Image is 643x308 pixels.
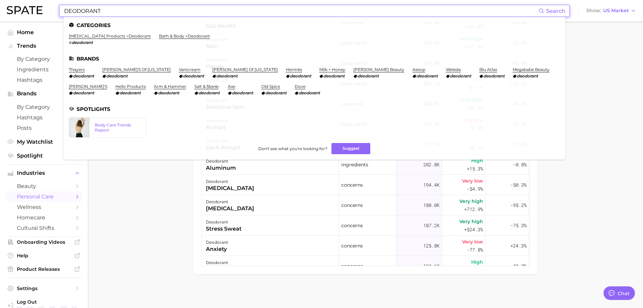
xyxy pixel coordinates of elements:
[17,225,71,231] span: cultural shifts
[206,184,254,192] div: [MEDICAL_DATA]
[5,41,82,51] button: Trends
[17,253,71,259] span: Help
[5,251,82,261] a: Help
[73,73,94,78] em: deodorant
[69,67,85,72] a: thayers
[159,33,210,39] a: bath & body >deodorant
[510,181,527,189] span: -50.3%
[464,205,483,213] span: +712.9%
[341,201,363,209] span: concerns
[17,56,71,62] span: by Category
[17,299,86,305] span: Log Out
[603,9,629,13] span: US Market
[5,89,82,99] button: Brands
[17,114,71,121] span: Hashtags
[17,183,71,189] span: beauty
[290,73,311,78] em: deodorant
[258,146,327,151] span: Don't see what you're looking for?
[5,64,82,75] a: Ingredients
[202,215,529,236] button: deodorantstress sweatconcerns187.2kVery high+524.3%-75.3%
[72,40,93,45] em: deodorant
[423,242,439,250] span: 125.8k
[513,161,527,169] span: -0.8%
[17,104,71,110] span: by Category
[467,185,483,193] span: -54.9%
[206,205,254,213] div: [MEDICAL_DATA]
[206,225,242,233] div: stress sweat
[206,157,236,165] div: deodorant
[510,221,527,230] span: -75.3%
[423,161,439,169] span: 202.8k
[341,242,363,250] span: concerns
[17,77,71,83] span: Hashtags
[102,67,171,72] a: [PERSON_NAME]'s of [US_STATE]
[5,237,82,247] a: Onboarding Videos
[206,265,254,274] div: [MEDICAL_DATA]
[69,106,560,112] li: Spotlights
[265,90,287,95] em: deodorant
[464,226,483,234] span: +524.3%
[17,91,71,97] span: Brands
[154,84,186,89] a: arm & hammer
[69,56,560,62] li: Brands
[299,90,320,95] em: deodorant
[5,191,82,202] a: personal care
[69,22,560,28] li: Categories
[462,238,483,246] span: Very low
[5,137,82,147] a: My Watchlist
[341,161,368,169] span: ingredients
[7,6,43,14] img: SPATE
[206,164,236,172] div: aluminum
[5,202,82,212] a: wellness
[513,67,550,72] a: megababe beauty
[423,181,439,189] span: 194.4k
[119,90,141,95] em: deodorant
[5,123,82,133] a: Posts
[467,246,483,254] span: -77.8%
[357,73,379,78] em: deodorant
[232,90,253,95] em: deodorant
[479,67,497,72] a: blu atlas
[510,262,527,270] span: -40.0%
[510,201,527,209] span: -95.2%
[17,204,71,210] span: wellness
[5,283,82,293] a: Settings
[5,181,82,191] a: beauty
[417,73,438,78] em: deodorant
[517,73,538,78] em: deodorant
[341,262,363,270] span: concerns
[319,67,345,72] a: milk + honey
[17,139,71,145] span: My Watchlist
[450,73,471,78] em: deodorant
[423,262,439,270] span: 104.6k
[17,170,71,176] span: Industries
[17,29,71,35] span: Home
[586,9,601,13] span: Show
[206,259,254,267] div: deodorant
[206,177,254,186] div: deodorant
[483,73,505,78] em: deodorant
[63,5,539,17] input: Search here for a brand, industry, or ingredient
[331,143,370,154] button: Suggest
[295,84,305,89] a: dove
[323,73,345,78] em: deodorant
[158,90,179,95] em: deodorant
[412,67,425,72] a: aesop
[17,239,71,245] span: Onboarding Videos
[17,266,71,272] span: Product Releases
[212,67,278,72] a: [PERSON_NAME] of [US_STATE]
[17,285,71,291] span: Settings
[471,157,483,165] span: High
[5,264,82,274] a: Product Releases
[17,152,71,159] span: Spotlight
[459,197,483,205] span: Very high
[286,67,302,72] a: hermès
[5,27,82,38] a: Home
[183,73,204,78] em: deodorant
[459,217,483,226] span: Very high
[106,73,128,78] em: deodorant
[5,150,82,161] a: Spotlight
[5,168,82,178] button: Industries
[423,221,439,230] span: 187.2k
[5,112,82,123] a: Hashtags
